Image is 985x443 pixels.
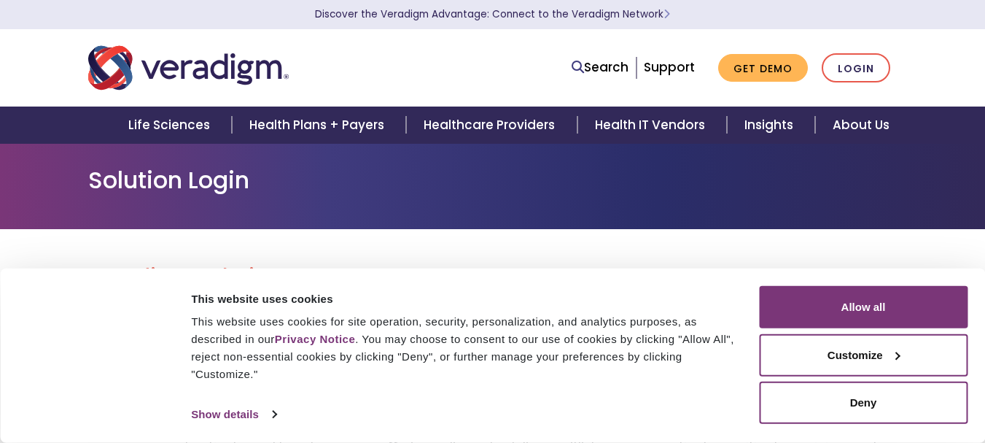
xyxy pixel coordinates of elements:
[88,264,898,289] h2: Veradigm Solutions
[759,382,968,424] button: Deny
[663,7,670,21] span: Learn More
[88,166,898,194] h1: Solution Login
[191,404,276,425] a: Show details
[111,107,232,144] a: Life Sciences
[232,107,406,144] a: Health Plans + Payers
[644,58,695,76] a: Support
[759,334,968,376] button: Customize
[572,58,628,77] a: Search
[759,286,968,328] button: Allow all
[88,44,289,92] img: Veradigm logo
[815,107,907,144] a: About Us
[191,290,742,307] div: This website uses cookies
[822,53,890,83] a: Login
[406,107,577,144] a: Healthcare Providers
[727,107,815,144] a: Insights
[275,333,355,345] a: Privacy Notice
[577,107,727,144] a: Health IT Vendors
[191,313,742,383] div: This website uses cookies for site operation, security, personalization, and analytics purposes, ...
[315,7,670,21] a: Discover the Veradigm Advantage: Connect to the Veradigm NetworkLearn More
[718,54,808,82] a: Get Demo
